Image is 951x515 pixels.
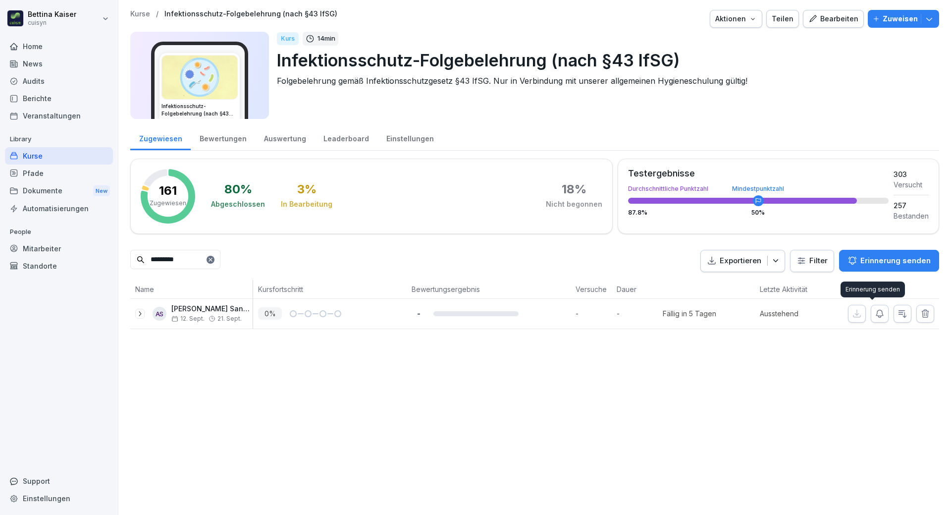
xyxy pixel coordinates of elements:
[617,284,658,294] p: Dauer
[894,169,929,179] div: 303
[5,200,113,217] a: Automatisierungen
[277,75,931,87] p: Folgebelehrung gemäß Infektionsschutzgesetz §43 IfSG. Nur in Verbindung mit unserer allgemeinen H...
[883,13,918,24] p: Zuweisen
[760,284,827,294] p: Letzte Aktivität
[628,169,889,178] div: Testergebnisse
[171,305,253,313] p: [PERSON_NAME] Sanchis
[732,186,784,192] div: Mindestpunktzahl
[628,186,889,192] div: Durchschnittliche Punktzahl
[5,72,113,90] a: Audits
[562,183,586,195] div: 18 %
[894,200,929,211] div: 257
[156,10,158,18] p: /
[258,307,282,320] p: 0 %
[161,103,238,117] h3: Infektionsschutz-Folgebelehrung (nach §43 IfSG)
[791,250,834,272] button: Filter
[663,308,716,319] div: Fällig in 5 Tagen
[710,10,762,28] button: Aktionen
[297,183,317,195] div: 3 %
[217,315,242,322] span: 21. Sept.
[5,107,113,124] a: Veranstaltungen
[720,255,761,267] p: Exportieren
[860,255,931,266] p: Erinnerung senden
[5,147,113,165] a: Kurse
[28,10,76,19] p: Bettina Kaiser
[377,125,442,150] a: Einstellungen
[839,250,939,272] button: Erinnerung senden
[5,490,113,507] a: Einstellungen
[28,19,76,26] p: cuisyn
[135,284,248,294] p: Name
[171,315,205,322] span: 12. Sept.
[317,34,335,44] p: 14 min
[191,125,255,150] a: Bewertungen
[576,308,612,319] p: -
[766,10,799,28] button: Teilen
[5,165,113,182] a: Pfade
[224,183,252,195] div: 80 %
[751,210,765,216] div: 50 %
[130,10,150,18] a: Kurse
[162,56,237,99] img: zxiidvlmogobupifxmhmvesp.png
[700,250,785,272] button: Exportieren
[617,308,663,319] p: -
[315,125,377,150] a: Leaderboard
[894,179,929,190] div: Versucht
[130,125,191,150] a: Zugewiesen
[255,125,315,150] a: Auswertung
[841,282,905,297] div: Erinnerung senden
[281,199,332,209] div: In Bearbeitung
[5,131,113,147] p: Library
[5,55,113,72] a: News
[760,308,832,319] p: Ausstehend
[5,90,113,107] a: Berichte
[150,199,186,208] p: Zugewiesen
[5,38,113,55] a: Home
[772,13,793,24] div: Teilen
[803,10,864,28] button: Bearbeiten
[159,185,177,197] p: 161
[258,284,402,294] p: Kursfortschritt
[5,224,113,240] p: People
[93,185,110,197] div: New
[894,211,929,221] div: Bestanden
[628,210,889,216] div: 87.8 %
[576,284,607,294] p: Versuche
[5,240,113,257] a: Mitarbeiter
[277,48,931,73] p: Infektionsschutz-Folgebelehrung (nach §43 IfSG)
[277,32,299,45] div: Kurs
[164,10,337,18] a: Infektionsschutz-Folgebelehrung (nach §43 IfSG)
[153,307,166,321] div: AS
[808,13,858,24] div: Bearbeiten
[546,199,602,209] div: Nicht begonnen
[5,182,113,200] a: DokumenteNew
[211,199,265,209] div: Abgeschlossen
[5,257,113,275] a: Standorte
[715,13,757,24] div: Aktionen
[5,472,113,490] div: Support
[412,284,566,294] p: Bewertungsergebnis
[5,182,113,200] div: Dokumente
[796,256,828,266] div: Filter
[412,309,425,318] p: -
[868,10,939,28] button: Zuweisen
